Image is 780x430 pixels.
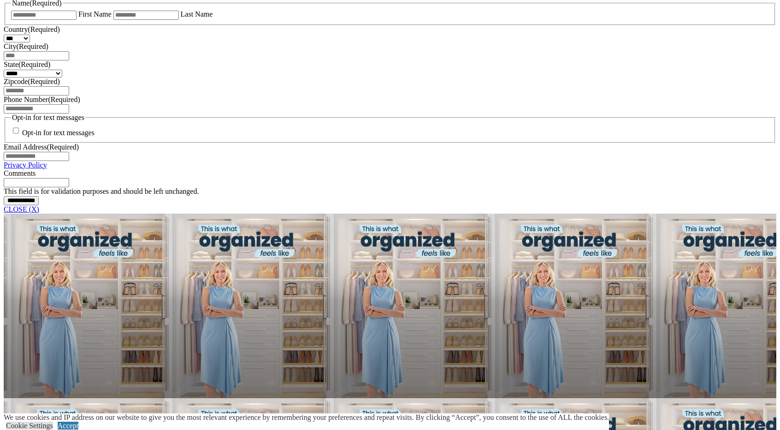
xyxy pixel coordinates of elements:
[181,10,213,18] label: Last Name
[58,422,78,430] a: Accept
[4,60,50,68] label: State
[47,143,79,151] span: (Required)
[4,413,609,422] div: We use cookies and IP address on our website to give you the most relevant experience by remember...
[4,161,47,169] a: Privacy Policy
[4,143,79,151] label: Email Address
[4,187,776,196] div: This field is for validation purposes and should be left unchanged.
[22,129,95,137] label: Opt-in for text messages
[48,96,80,103] span: (Required)
[28,78,59,85] span: (Required)
[18,60,50,68] span: (Required)
[17,42,48,50] span: (Required)
[78,10,112,18] label: First Name
[11,113,85,122] legend: Opt-in for text messages
[6,422,53,430] a: Cookie Settings
[28,25,59,33] span: (Required)
[4,78,60,85] label: Zipcode
[4,96,80,103] label: Phone Number
[4,169,35,177] label: Comments
[4,25,60,33] label: Country
[4,205,39,213] a: CLOSE (X)
[4,42,48,50] label: City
